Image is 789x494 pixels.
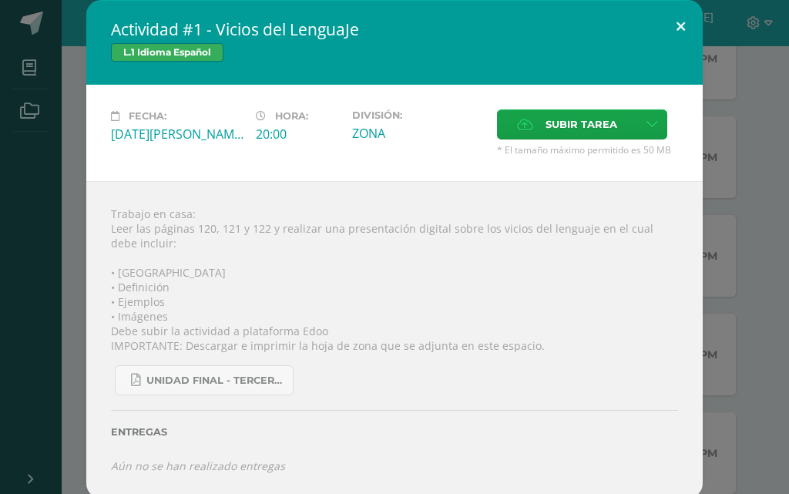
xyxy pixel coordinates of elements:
a: UNIDAD FINAL - TERCERO BASICO A-B-C.pdf [115,365,294,395]
div: [DATE][PERSON_NAME] [111,126,243,143]
div: ZONA [352,125,485,142]
span: UNIDAD FINAL - TERCERO BASICO A-B-C.pdf [146,375,285,387]
span: Subir tarea [546,110,617,139]
span: * El tamaño máximo permitido es 50 MB [497,143,678,156]
span: L.1 Idioma Español [111,43,223,62]
label: División: [352,109,485,121]
h2: Actividad #1 - Vicios del LenguaJe [111,18,678,40]
label: Entregas [111,426,678,438]
span: Fecha: [129,110,166,122]
i: Aún no se han realizado entregas [111,459,285,473]
div: 20:00 [256,126,340,143]
span: Hora: [275,110,308,122]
